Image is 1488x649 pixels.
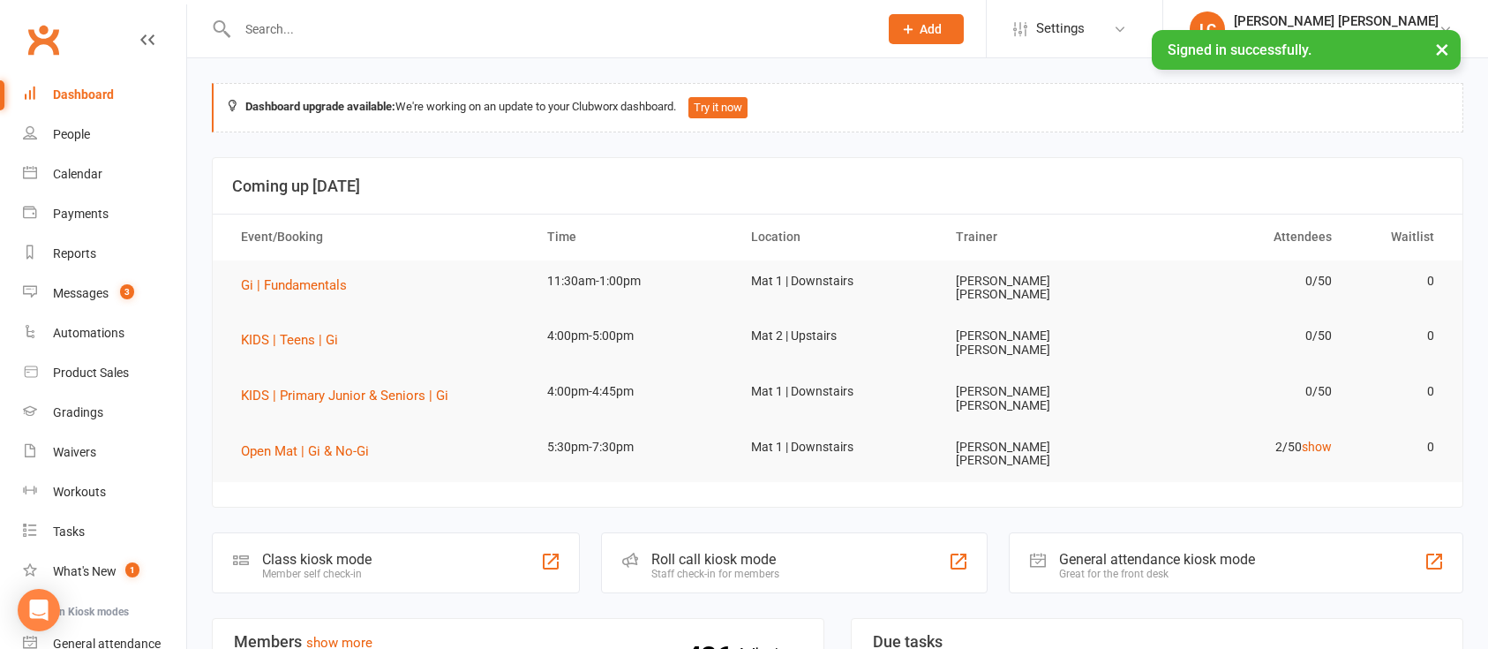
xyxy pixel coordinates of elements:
[23,472,186,512] a: Workouts
[735,426,939,468] td: Mat 1 | Downstairs
[1234,29,1439,45] div: Legacy BJJ [GEOGRAPHIC_DATA]
[241,329,350,351] button: KIDS | Teens | Gi
[23,274,186,313] a: Messages 3
[241,441,381,462] button: Open Mat | Gi & No-Gi
[23,313,186,353] a: Automations
[23,393,186,433] a: Gradings
[735,215,939,260] th: Location
[688,97,748,118] button: Try it now
[1348,371,1450,412] td: 0
[531,215,735,260] th: Time
[1036,9,1085,49] span: Settings
[23,115,186,155] a: People
[53,87,114,102] div: Dashboard
[651,568,779,580] div: Staff check-in for members
[232,177,1443,195] h3: Coming up [DATE]
[53,127,90,141] div: People
[940,315,1144,371] td: [PERSON_NAME] [PERSON_NAME]
[940,371,1144,426] td: [PERSON_NAME] [PERSON_NAME]
[245,100,395,113] strong: Dashboard upgrade available:
[125,562,139,577] span: 1
[53,286,109,300] div: Messages
[940,215,1144,260] th: Trainer
[23,512,186,552] a: Tasks
[53,366,129,380] div: Product Sales
[241,275,359,296] button: Gi | Fundamentals
[531,260,735,302] td: 11:30am-1:00pm
[531,371,735,412] td: 4:00pm-4:45pm
[531,315,735,357] td: 4:00pm-5:00pm
[120,284,134,299] span: 3
[735,260,939,302] td: Mat 1 | Downstairs
[1348,260,1450,302] td: 0
[53,405,103,419] div: Gradings
[241,388,448,404] span: KIDS | Primary Junior & Seniors | Gi
[262,551,372,568] div: Class kiosk mode
[23,552,186,592] a: What's New1
[53,445,96,459] div: Waivers
[651,551,779,568] div: Roll call kiosk mode
[1144,260,1348,302] td: 0/50
[1348,215,1450,260] th: Waitlist
[1144,315,1348,357] td: 0/50
[1144,426,1348,468] td: 2/50
[53,326,124,340] div: Automations
[1190,11,1225,47] div: LC
[531,426,735,468] td: 5:30pm-7:30pm
[241,277,347,293] span: Gi | Fundamentals
[23,155,186,194] a: Calendar
[1144,371,1348,412] td: 0/50
[1168,42,1311,58] span: Signed in successfully.
[1234,13,1439,29] div: [PERSON_NAME] [PERSON_NAME]
[53,564,116,578] div: What's New
[53,524,85,539] div: Tasks
[940,426,1144,482] td: [PERSON_NAME] [PERSON_NAME]
[1348,315,1450,357] td: 0
[241,385,461,406] button: KIDS | Primary Junior & Seniors | Gi
[1426,30,1458,68] button: ×
[735,371,939,412] td: Mat 1 | Downstairs
[1059,568,1255,580] div: Great for the front desk
[18,589,60,631] div: Open Intercom Messenger
[735,315,939,357] td: Mat 2 | Upstairs
[940,260,1144,316] td: [PERSON_NAME] [PERSON_NAME]
[212,83,1463,132] div: We're working on an update to your Clubworx dashboard.
[262,568,372,580] div: Member self check-in
[1059,551,1255,568] div: General attendance kiosk mode
[23,194,186,234] a: Payments
[53,246,96,260] div: Reports
[23,433,186,472] a: Waivers
[1144,215,1348,260] th: Attendees
[53,207,109,221] div: Payments
[241,332,338,348] span: KIDS | Teens | Gi
[1302,440,1332,454] a: show
[232,17,866,42] input: Search...
[23,234,186,274] a: Reports
[920,22,942,36] span: Add
[225,215,531,260] th: Event/Booking
[23,75,186,115] a: Dashboard
[23,353,186,393] a: Product Sales
[1348,426,1450,468] td: 0
[53,167,102,181] div: Calendar
[241,443,369,459] span: Open Mat | Gi & No-Gi
[21,18,65,62] a: Clubworx
[889,14,964,44] button: Add
[53,485,106,499] div: Workouts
